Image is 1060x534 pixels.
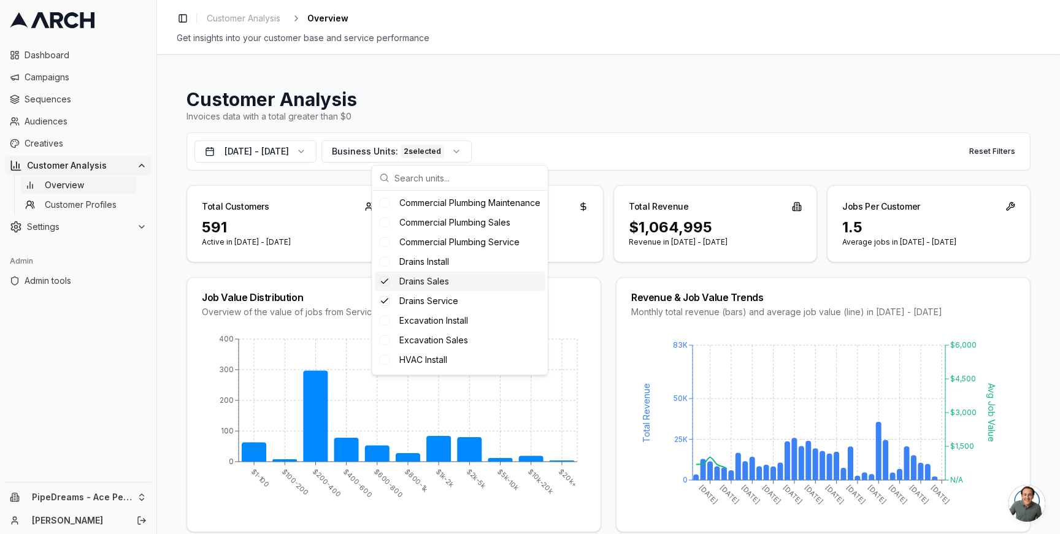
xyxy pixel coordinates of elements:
div: Total Revenue [629,200,688,213]
span: Customer Analysis [27,159,132,172]
div: Total Customers [202,200,269,213]
div: Overview of the value of jobs from Service [GEOGRAPHIC_DATA] [202,306,586,318]
span: Excavation Sales [399,334,468,346]
tspan: $5k-10k [496,467,521,493]
span: Commercial Plumbing Service [399,236,520,248]
tspan: 200 [220,395,234,405]
tspan: $100-200 [280,467,310,497]
span: HVAC Install [399,354,447,366]
button: Customer Analysis [5,156,152,175]
span: Dashboard [25,49,147,61]
tspan: [DATE] [866,484,888,506]
span: Customer Analysis [207,12,280,25]
div: Jobs Per Customer [842,200,920,213]
tspan: [DATE] [718,484,740,506]
a: [PERSON_NAME] [32,514,123,527]
a: Customer Analysis [202,10,285,27]
div: 1.5 [842,218,1015,237]
span: HVAC Maintenance [399,373,477,386]
tspan: N/A [950,475,963,484]
span: Commercial Plumbing Maintenance [399,197,540,209]
span: Commercial Plumbing Sales [399,216,510,229]
a: Sequences [5,90,152,109]
a: Audiences [5,112,152,131]
a: Campaigns [5,67,152,87]
tspan: 100 [221,426,234,435]
div: Monthly total revenue (bars) and average job value (line) in [DATE] - [DATE] [631,306,1015,318]
tspan: 300 [219,365,234,374]
tspan: $2k-5k [465,467,488,490]
tspan: $800-1k [403,467,430,494]
tspan: [DATE] [697,484,720,506]
a: Customer Profiles [20,196,137,213]
a: Overview [20,177,137,194]
span: Drains Service [399,295,458,307]
h1: Customer Analysis [186,88,1031,110]
button: PipeDreams - Ace Pelizon Plumbing [5,487,152,507]
tspan: 400 [219,334,234,343]
tspan: [DATE] [824,484,846,506]
div: Job Value Distribution [202,292,586,302]
span: Drains Sales [399,275,449,288]
button: Business Units:2selected [321,140,472,162]
a: Admin tools [5,271,152,291]
tspan: $600-800 [372,467,405,500]
span: PipeDreams - Ace Pelizon Plumbing [32,492,132,503]
tspan: 0 [683,475,688,484]
span: Excavation Install [399,315,468,327]
div: Invoices data with a total greater than $0 [186,110,1031,123]
tspan: Avg Job Value [986,383,997,442]
tspan: $4,500 [950,374,976,383]
input: Search units... [394,166,540,190]
span: Overview [307,12,348,25]
a: Dashboard [5,45,152,65]
span: Business Units: [332,145,398,158]
tspan: [DATE] [887,484,909,506]
tspan: $200-400 [311,467,343,499]
tspan: [DATE] [740,484,762,506]
tspan: $10k-20k [526,467,555,496]
span: Settings [27,221,132,233]
div: Admin [5,251,152,271]
tspan: [DATE] [803,484,825,506]
div: Revenue & Job Value Trends [631,292,1015,302]
tspan: [DATE] [908,484,930,506]
a: Open chat [1008,485,1045,522]
button: Settings [5,217,152,237]
tspan: $1,500 [950,441,974,451]
tspan: $6,000 [950,340,977,349]
button: Log out [133,512,150,529]
span: Campaigns [25,71,147,83]
a: Creatives [5,134,152,153]
span: Overview [45,179,84,191]
tspan: 25K [674,435,688,444]
div: $1,064,995 [629,218,802,237]
span: Admin tools [25,275,147,287]
div: Get insights into your customer base and service performance [177,32,1040,44]
tspan: $3,000 [950,408,977,417]
p: Active in [DATE] - [DATE] [202,237,375,247]
div: 2 selected [401,145,444,158]
tspan: [DATE] [929,484,951,506]
tspan: 50K [674,394,688,403]
tspan: $400-600 [342,467,374,500]
span: Creatives [25,137,147,150]
tspan: $1k-2k [434,467,456,489]
p: Revenue in [DATE] - [DATE] [629,237,802,247]
span: Sequences [25,93,147,105]
button: [DATE] - [DATE] [194,140,317,162]
tspan: [DATE] [845,484,867,506]
span: Audiences [25,115,147,128]
tspan: $20k+ [557,467,578,489]
tspan: 0 [229,457,234,466]
p: Average jobs in [DATE] - [DATE] [842,237,1015,247]
div: 591 [202,218,375,237]
tspan: [DATE] [761,484,783,506]
button: Reset Filters [962,142,1023,161]
div: Suggestions [372,191,548,375]
nav: breadcrumb [202,10,348,27]
tspan: $1-100 [249,467,271,489]
tspan: [DATE] [782,484,804,506]
span: Drains Install [399,256,449,268]
span: Customer Profiles [45,199,117,211]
